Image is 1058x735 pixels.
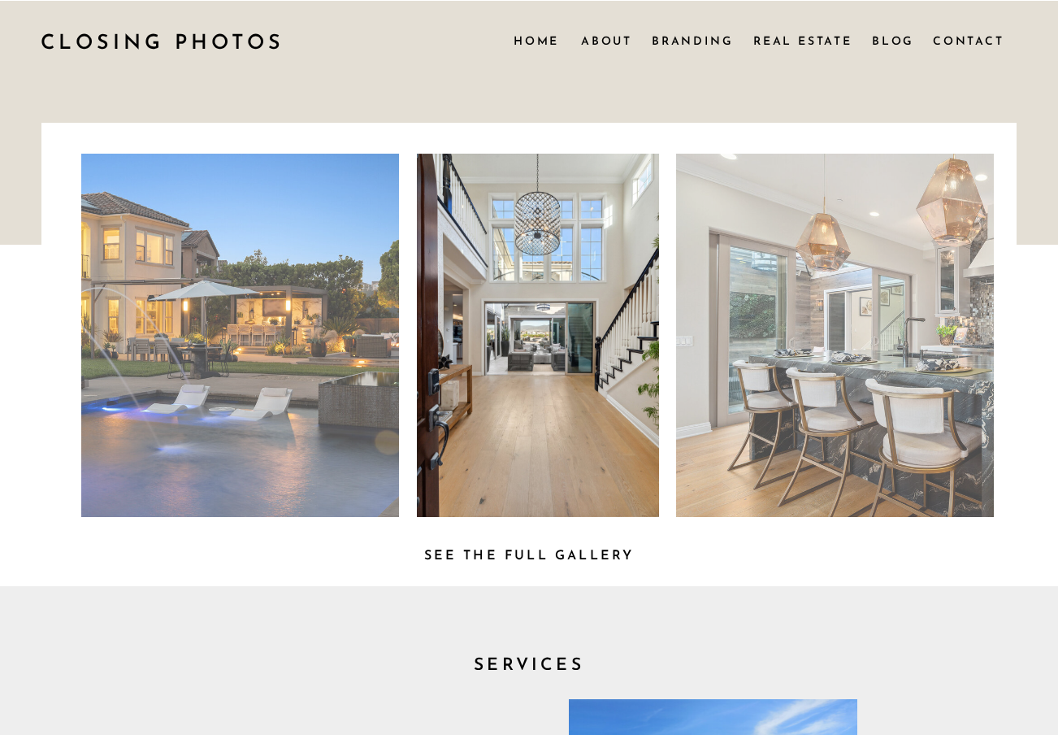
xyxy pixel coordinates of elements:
a: CLOSING PHOTOS [41,25,299,56]
h2: SERVICES [433,650,625,670]
a: Blog [872,32,916,50]
a: See the full Gallery [405,545,653,562]
a: Home [514,32,559,50]
a: Real Estate [753,32,856,50]
a: Branding [652,32,735,50]
a: About [581,32,631,50]
a: Contact [933,32,1003,50]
